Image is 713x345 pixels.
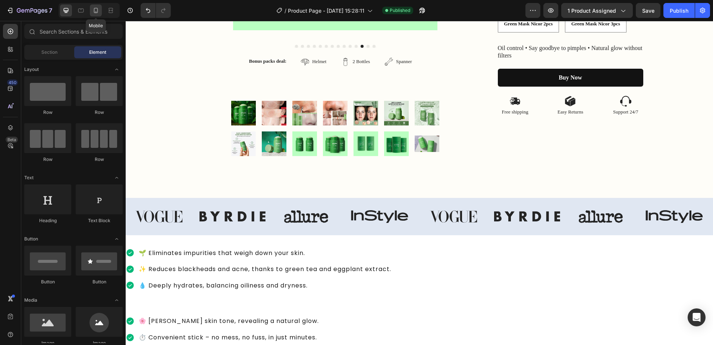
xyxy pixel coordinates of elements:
button: Dot [205,24,208,27]
span: Product Page - [DATE] 15:28:11 [288,7,364,15]
div: Row [24,109,71,116]
span: Toggle open [111,172,123,184]
span: Layout [24,66,39,73]
img: gempages_581415315208929800-d3c9ded6-5735-431b-8769-c0b82a23b7df.svg [147,184,214,207]
span: Save [642,7,654,14]
button: Dot [175,24,178,27]
div: Heading [24,217,71,224]
p: Spanner [270,37,286,44]
span: Toggle open [111,233,123,245]
button: Dot [217,24,220,27]
p: Oil control • Say goodbye to pimples • Natural glow without filters [372,24,518,39]
p: Helmet [186,37,201,44]
p: ✨ Reduces blackheads and acne, thanks to green tea and eggplant extract. [13,243,266,253]
button: Dot [181,24,184,27]
div: Publish [670,7,688,15]
div: Undo/Redo [141,3,171,18]
button: Dot [241,24,244,27]
button: Publish [663,3,695,18]
p: 🌸 [PERSON_NAME] skin tone, revealing a natural glow. [13,295,431,305]
input: Search Sections & Elements [24,24,123,39]
div: Button [24,279,71,285]
button: Dot [199,24,202,27]
img: gempages_581415315208929800-d3c9ded6-5735-431b-8769-c0b82a23b7df.svg [442,184,508,207]
div: Button [76,279,123,285]
p: 2 Bottles [227,37,244,44]
button: Dot [169,24,172,27]
p: Support 24/7 [483,88,516,94]
img: gempages_581415315208929800-e55b1b1e-c115-4649-b7f4-bb4f881c0d4b.svg [516,184,582,207]
div: Open Intercom Messenger [688,308,706,326]
span: Toggle open [111,294,123,306]
span: Section [41,49,57,56]
button: Dot [235,24,238,27]
span: Toggle open [111,63,123,75]
div: Buy Now [433,53,456,61]
div: 450 [7,80,18,86]
button: Dot [247,24,250,27]
button: Save [636,3,660,18]
button: Dot [211,24,214,27]
div: Text Block [76,217,123,224]
span: Element [89,49,106,56]
button: Dot [223,24,226,27]
button: 7 [3,3,56,18]
button: Buy Now [372,48,518,66]
span: 1 product assigned [568,7,616,15]
span: Text [24,174,34,181]
span: Media [24,297,37,304]
div: Row [76,109,123,116]
img: gempages_581415315208929800-e55b1b1e-c115-4649-b7f4-bb4f881c0d4b.svg [221,184,288,207]
span: / [285,7,286,15]
iframe: Design area [126,21,713,345]
button: Dot [229,24,232,27]
p: 7 [49,6,52,15]
p: 💧 Deeply hydrates, balancing oiliness and dryness. [13,260,266,270]
p: Bonus packs deal: [123,37,161,44]
span: Published [390,7,410,14]
p: ⏱️ Convenient stick – no mess, no fuss, in just minutes. [13,312,431,321]
p: Easy Returns [428,88,461,94]
div: Row [24,156,71,163]
img: gempages_581415315208929800-c36a5967-2b4e-43c8-a8b4-5f8577b0f3c7.svg [295,184,361,207]
p: 🌱 Eliminates impurities that weigh down your skin. [13,227,266,237]
span: Button [24,236,38,242]
button: Dot [193,24,196,27]
img: gempages_581415315208929800-998edf7f-149c-4e67-908f-e2c58ee58e62.svg [368,184,435,207]
div: Row [76,156,123,163]
button: 1 product assigned [561,3,633,18]
button: Dot [187,24,190,27]
div: Beta [6,137,18,143]
img: gempages_581415315208929800-998edf7f-149c-4e67-908f-e2c58ee58e62.svg [74,184,140,207]
p: Free shipping [373,88,406,94]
